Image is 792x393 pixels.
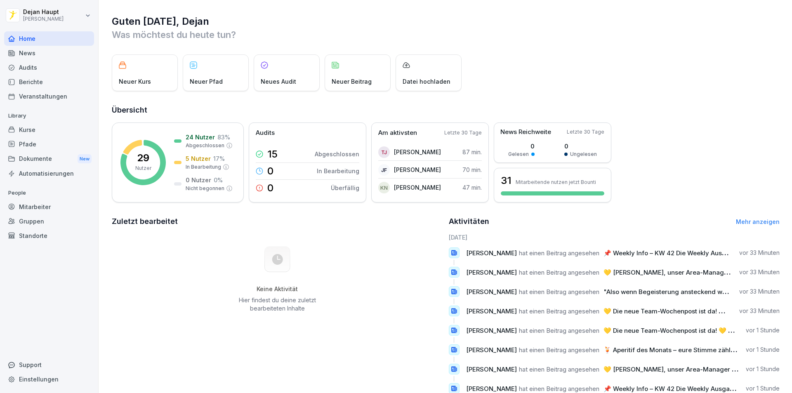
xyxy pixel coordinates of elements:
p: vor 33 Minuten [739,307,780,315]
p: vor 33 Minuten [739,287,780,296]
div: New [78,154,92,164]
a: Veranstaltungen [4,89,94,104]
p: Letzte 30 Tage [567,128,604,136]
span: hat einen Beitrag angesehen [519,268,599,276]
p: 0 [267,183,273,193]
p: In Bearbeitung [186,163,221,171]
p: Ungelesen [570,151,597,158]
a: Automatisierungen [4,166,94,181]
a: DokumenteNew [4,151,94,167]
a: Mehr anzeigen [736,218,780,225]
p: Hier findest du deine zuletzt bearbeiteten Inhalte [236,296,319,313]
span: hat einen Beitrag angesehen [519,385,599,393]
p: 87 min. [462,148,482,156]
h5: Keine Aktivität [236,285,319,293]
div: KN [378,182,390,193]
a: Pfade [4,137,94,151]
h2: Aktivitäten [449,216,489,227]
p: vor 1 Stunde [746,384,780,393]
p: News Reichweite [500,127,551,137]
p: 17 % [213,154,225,163]
p: 24 Nutzer [186,133,215,141]
p: 70 min. [462,165,482,174]
span: hat einen Beitrag angesehen [519,365,599,373]
p: [PERSON_NAME] [394,165,441,174]
span: hat einen Beitrag angesehen [519,288,599,296]
span: [PERSON_NAME] [466,268,517,276]
div: JF [378,164,390,176]
p: [PERSON_NAME] [394,183,441,192]
p: 15 [267,149,278,159]
p: Letzte 30 Tage [444,129,482,136]
span: hat einen Beitrag angesehen [519,307,599,315]
a: Audits [4,60,94,75]
a: Standorte [4,228,94,243]
span: hat einen Beitrag angesehen [519,346,599,354]
h6: [DATE] [449,233,780,242]
p: Abgeschlossen [186,142,224,149]
p: Dejan Haupt [23,9,64,16]
p: Datei hochladen [403,77,450,86]
p: Nutzer [135,165,151,172]
p: vor 33 Minuten [739,249,780,257]
span: [PERSON_NAME] [466,327,517,334]
p: Neuer Beitrag [332,77,372,86]
a: Mitarbeiter [4,200,94,214]
p: 0 [267,166,273,176]
p: 5 Nutzer [186,154,211,163]
span: [PERSON_NAME] [466,346,517,354]
p: vor 1 Stunde [746,346,780,354]
a: Gruppen [4,214,94,228]
p: Neuer Kurs [119,77,151,86]
div: Support [4,358,94,372]
div: Dokumente [4,151,94,167]
p: 0 Nutzer [186,176,211,184]
p: 29 [137,153,149,163]
p: Gelesen [508,151,529,158]
span: [PERSON_NAME] [466,288,517,296]
span: hat einen Beitrag angesehen [519,249,599,257]
h3: 31 [501,174,511,188]
p: 83 % [217,133,230,141]
p: Überfällig [331,184,359,192]
a: Berichte [4,75,94,89]
p: Mitarbeitende nutzen jetzt Bounti [516,179,596,185]
a: Kurse [4,122,94,137]
p: Neues Audit [261,77,296,86]
p: vor 1 Stunde [746,365,780,373]
p: Am aktivsten [378,128,417,138]
p: In Bearbeitung [317,167,359,175]
p: Abgeschlossen [315,150,359,158]
p: vor 1 Stunde [746,326,780,334]
p: Neuer Pfad [190,77,223,86]
p: People [4,186,94,200]
span: hat einen Beitrag angesehen [519,327,599,334]
p: [PERSON_NAME] [23,16,64,22]
p: 0 % [214,176,223,184]
span: [PERSON_NAME] [466,385,517,393]
a: Einstellungen [4,372,94,386]
div: TJ [378,146,390,158]
span: [PERSON_NAME] [466,249,517,257]
span: [PERSON_NAME] [466,365,517,373]
a: News [4,46,94,60]
p: vor 33 Minuten [739,268,780,276]
p: Was möchtest du heute tun? [112,28,780,41]
p: Audits [256,128,275,138]
h2: Zuletzt bearbeitet [112,216,443,227]
h1: Guten [DATE], Dejan [112,15,780,28]
span: [PERSON_NAME] [466,307,517,315]
p: 0 [564,142,597,151]
a: Home [4,31,94,46]
h2: Übersicht [112,104,780,116]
